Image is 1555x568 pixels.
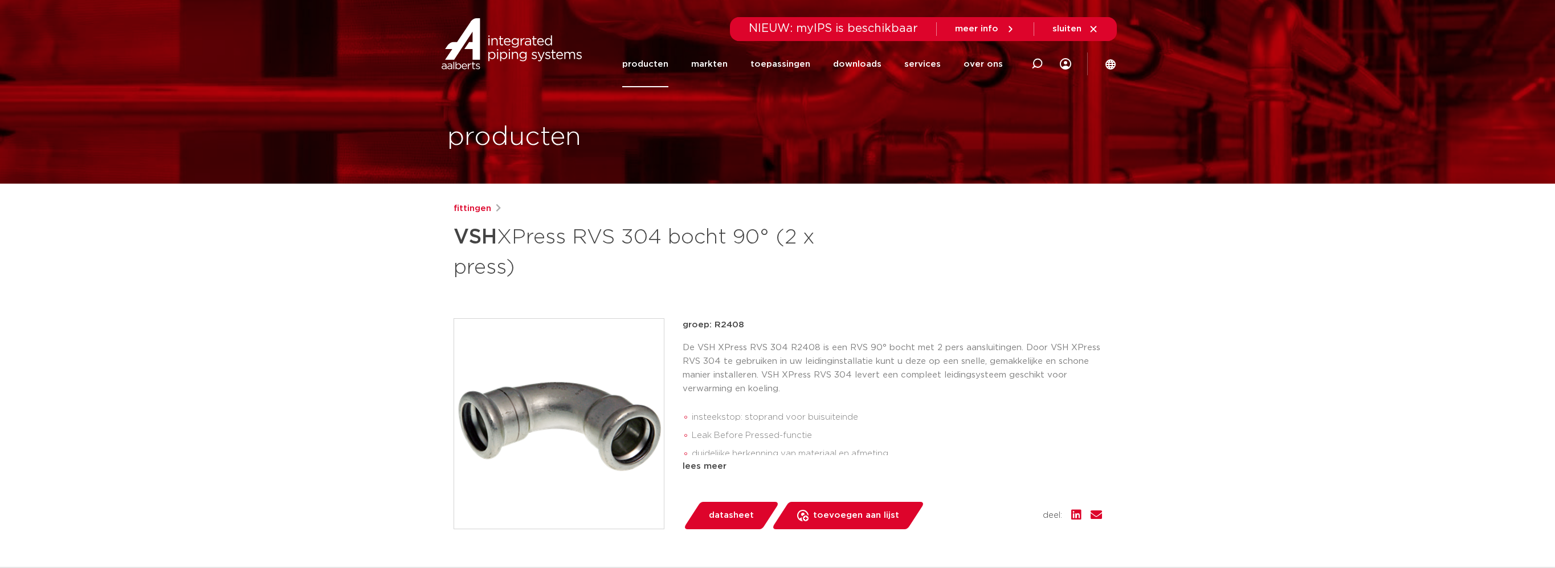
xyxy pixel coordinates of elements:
a: markten [691,41,728,87]
span: deel: [1043,509,1062,522]
p: De VSH XPress RVS 304 R2408 is een RVS 90° bocht met 2 pers aansluitingen. Door VSH XPress RVS 30... [683,341,1102,396]
span: datasheet [709,506,754,525]
span: sluiten [1052,25,1081,33]
a: fittingen [454,202,491,216]
a: datasheet [683,502,779,529]
a: meer info [955,24,1015,34]
nav: Menu [622,41,1003,87]
a: sluiten [1052,24,1099,34]
span: NIEUW: myIPS is beschikbaar [749,23,918,34]
span: toevoegen aan lijst [813,506,899,525]
div: my IPS [1060,41,1071,87]
li: Leak Before Pressed-functie [692,427,1102,445]
a: over ons [964,41,1003,87]
strong: VSH [454,227,497,248]
h1: XPress RVS 304 bocht 90° (2 x press) [454,220,881,282]
span: meer info [955,25,998,33]
img: Product Image for VSH XPress RVS 304 bocht 90° (2 x press) [454,319,664,529]
li: duidelijke herkenning van materiaal en afmeting [692,445,1102,463]
a: producten [622,41,668,87]
li: insteekstop: stoprand voor buisuiteinde [692,408,1102,427]
a: services [904,41,941,87]
a: toepassingen [750,41,810,87]
h1: producten [447,119,581,156]
a: downloads [833,41,881,87]
p: groep: R2408 [683,318,1102,332]
div: lees meer [683,460,1102,473]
